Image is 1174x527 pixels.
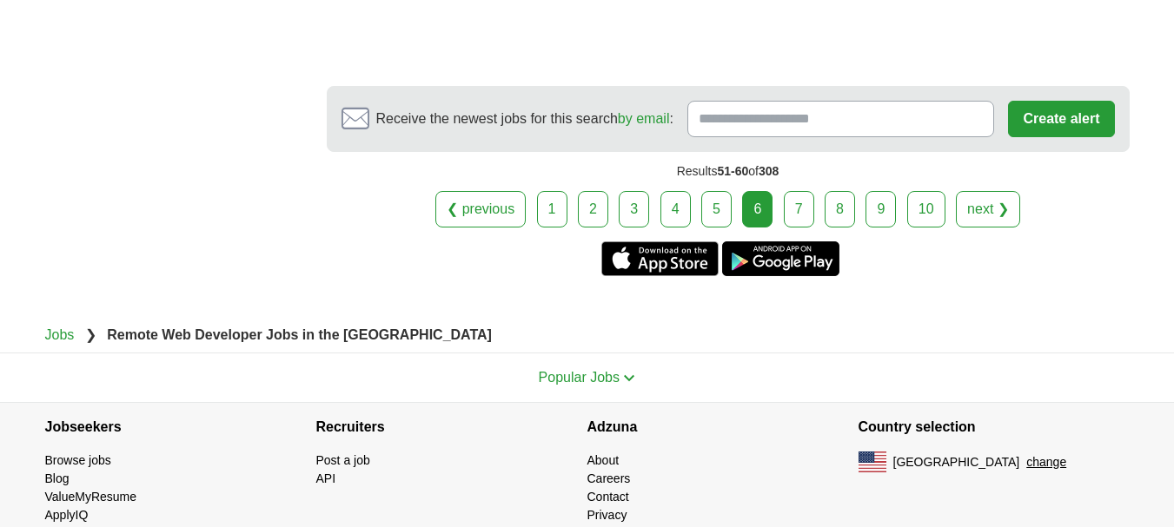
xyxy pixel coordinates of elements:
span: 51-60 [717,164,748,178]
strong: Remote Web Developer Jobs in the [GEOGRAPHIC_DATA] [107,327,492,342]
button: Create alert [1008,101,1114,137]
span: 308 [759,164,779,178]
a: ValueMyResume [45,490,137,504]
h4: Country selection [859,403,1130,451]
a: Jobs [45,327,75,342]
a: Careers [587,471,631,485]
button: change [1026,453,1066,471]
a: 10 [907,191,945,227]
a: Blog [45,471,70,485]
a: ApplyIQ [45,508,89,522]
a: API [316,471,336,485]
a: 5 [701,191,732,227]
a: About [587,453,620,467]
a: 1 [537,191,567,227]
span: ❯ [85,327,96,342]
span: Popular Jobs [539,370,620,385]
div: Results of [327,152,1130,191]
a: Browse jobs [45,453,111,467]
a: 2 [578,191,608,227]
a: ❮ previous [435,191,526,227]
span: Receive the newest jobs for this search : [376,109,673,129]
a: by email [618,111,670,126]
a: 9 [866,191,896,227]
span: [GEOGRAPHIC_DATA] [893,453,1020,471]
a: 8 [825,191,855,227]
a: 3 [619,191,649,227]
a: 4 [660,191,691,227]
img: US flag [859,451,886,472]
img: toggle icon [623,374,635,382]
a: Get the iPhone app [601,241,719,276]
a: Privacy [587,508,627,522]
a: next ❯ [956,191,1020,227]
div: 6 [742,191,773,227]
a: Get the Android app [722,241,839,276]
a: Contact [587,490,629,504]
a: 7 [784,191,814,227]
a: Post a job [316,453,370,467]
